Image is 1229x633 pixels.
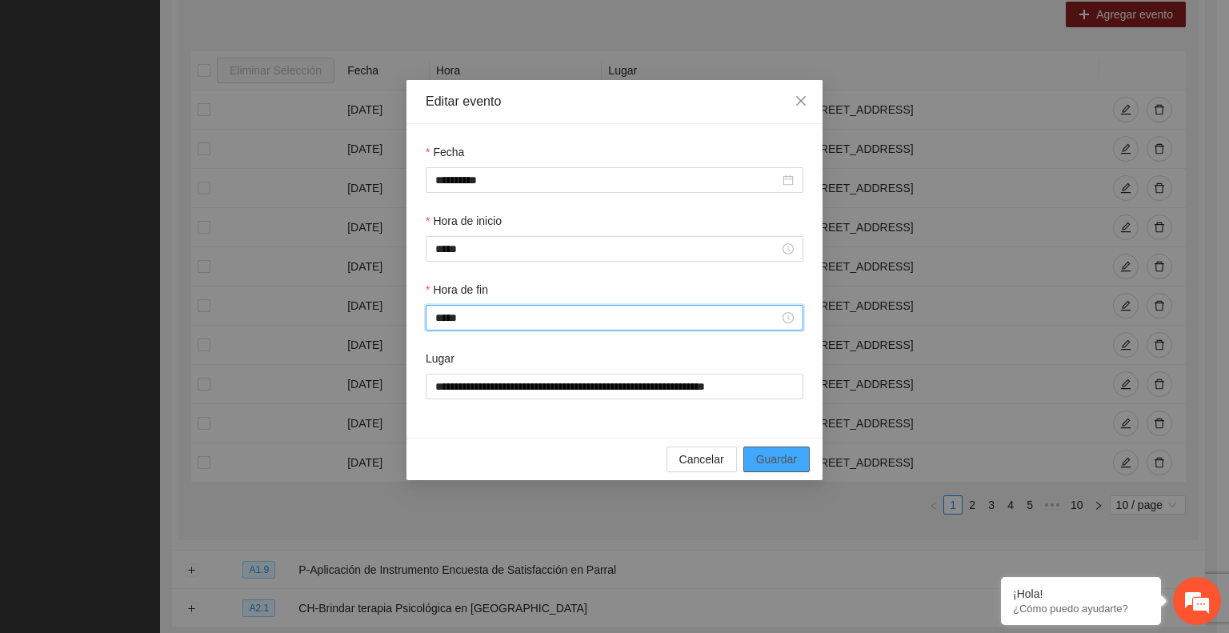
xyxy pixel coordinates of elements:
[1013,603,1149,615] p: ¿Cómo puedo ayudarte?
[795,94,807,107] span: close
[1013,587,1149,600] div: ¡Hola!
[426,143,464,161] label: Fecha
[426,281,488,298] label: Hora de fin
[262,8,301,46] div: Minimizar ventana de chat en vivo
[8,437,305,493] textarea: Escriba su mensaje y pulse “Intro”
[435,171,779,189] input: Fecha
[426,212,502,230] label: Hora de inicio
[426,93,803,110] div: Editar evento
[435,240,779,258] input: Hora de inicio
[779,80,823,123] button: Close
[83,82,269,102] div: Chatee con nosotros ahora
[426,350,454,367] label: Lugar
[667,447,737,472] button: Cancelar
[435,309,779,327] input: Hora de fin
[93,214,221,375] span: Estamos en línea.
[756,451,797,468] span: Guardar
[743,447,810,472] button: Guardar
[679,451,724,468] span: Cancelar
[426,374,803,399] input: Lugar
